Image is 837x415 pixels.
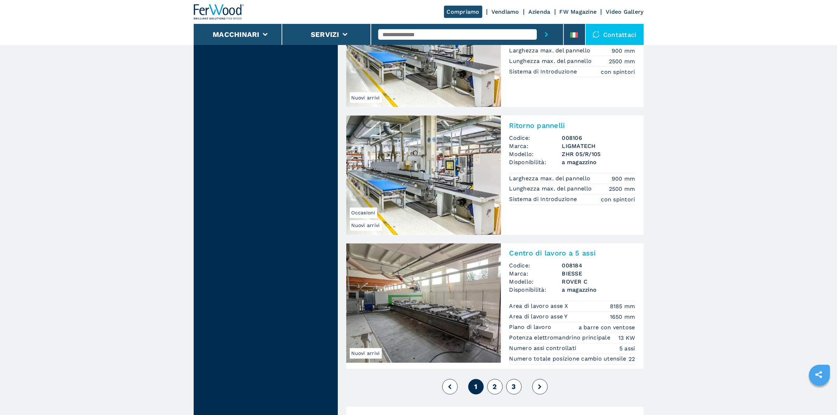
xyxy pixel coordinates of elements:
h3: 008106 [562,134,635,142]
span: Marca: [509,270,562,278]
img: Contattaci [593,31,600,38]
h3: ZHR 05/R/105 [562,150,635,158]
p: Area di lavoro asse Y [509,313,570,321]
span: 3 [511,383,516,391]
a: Video Gallery [606,8,643,15]
em: 2500 mm [609,185,635,193]
a: Ritorno pannelli LIGMATECH ZHR 05/R/105Nuovi arriviOccasioniRitorno pannelliCodice:008106Marca:LI... [346,116,644,235]
span: a magazzino [562,286,635,294]
p: Piano di lavoro [509,324,553,331]
span: Modello: [509,150,562,158]
span: Nuovi arrivi [350,220,382,231]
iframe: Chat [807,383,832,410]
h2: Ritorno pannelli [509,121,635,130]
a: Centro di lavoro a 5 assi BIESSE ROVER CNuovi arriviCentro di lavoro a 5 assiCodice:008184Marca:B... [346,244,644,369]
em: 1650 mm [610,313,635,321]
button: 2 [487,379,503,395]
em: 5 assi [619,345,635,353]
p: Larghezza max. del pannello [509,175,592,182]
span: 2 [492,383,497,391]
a: Azienda [528,8,551,15]
span: Codice: [509,134,562,142]
em: 900 mm [612,47,635,55]
button: 3 [506,379,522,395]
span: Codice: [509,262,562,270]
p: Larghezza max. del pannello [509,47,592,54]
h3: BIESSE [562,270,635,278]
p: Lunghezza max. del pannello [509,185,594,193]
em: 8185 mm [610,303,635,311]
em: 2500 mm [609,57,635,65]
em: 900 mm [612,175,635,183]
span: Nuovi arrivi [350,92,382,103]
img: Ritorno pannelli LIGMATECH ZHR 05/R/105 [346,116,501,235]
img: Ferwood [194,4,244,20]
a: FW Magazine [560,8,597,15]
span: Nuovi arrivi [350,348,382,359]
em: 13 KW [618,334,635,342]
p: Potenza elettromandrino principale [509,334,612,342]
h3: 008184 [562,262,635,270]
button: submit-button [537,24,556,45]
span: a magazzino [562,158,635,166]
a: sharethis [810,366,828,383]
p: Numero totale posizione cambio utensile [509,355,628,363]
span: 1 [474,383,477,391]
button: 1 [468,379,484,395]
a: Vendiamo [491,8,519,15]
p: Area di lavoro asse X [509,303,571,310]
img: Centro di lavoro a 5 assi BIESSE ROVER C [346,244,501,363]
button: Macchinari [213,30,259,39]
em: con spintori [601,196,635,204]
span: Modello: [509,278,562,286]
span: Marca: [509,142,562,150]
span: Disponibilità: [509,286,562,294]
p: Sistema di Introduzione [509,196,579,203]
em: 22 [629,355,635,363]
h3: LIGMATECH [562,142,635,150]
p: Sistema di Introduzione [509,68,579,76]
h2: Centro di lavoro a 5 assi [509,249,635,258]
div: Contattaci [586,24,644,45]
button: Servizi [311,30,339,39]
span: Disponibilità: [509,158,562,166]
p: Numero assi controllati [509,345,578,352]
h3: ROVER C [562,278,635,286]
em: a barre con ventose [579,324,635,332]
em: con spintori [601,68,635,76]
a: Compriamo [444,6,482,18]
p: Lunghezza max. del pannello [509,57,594,65]
span: Occasioni [350,208,377,218]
